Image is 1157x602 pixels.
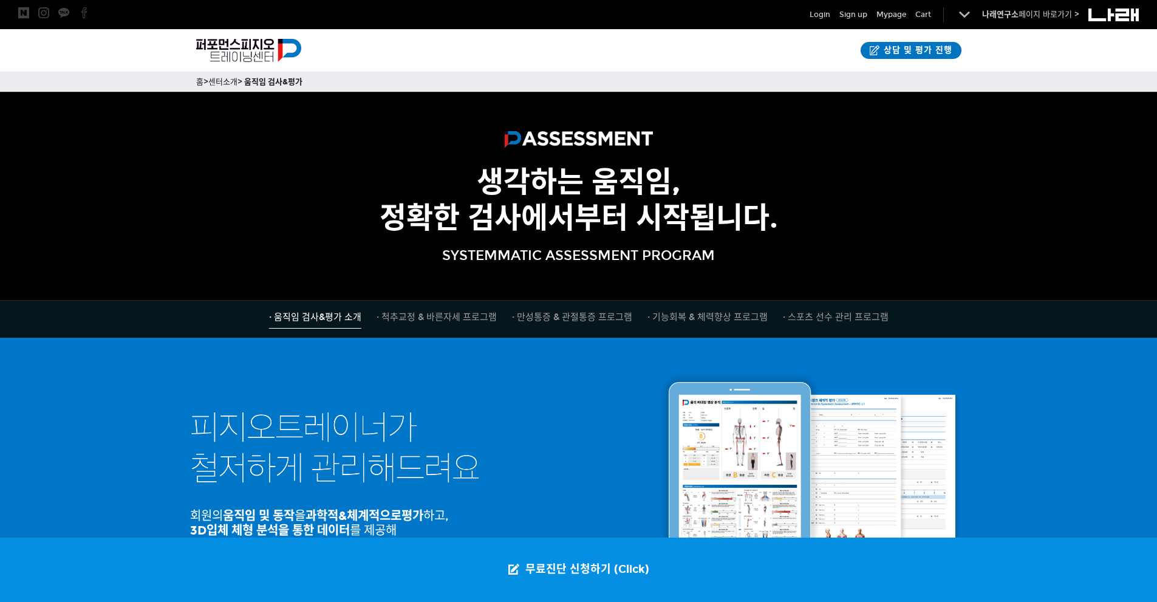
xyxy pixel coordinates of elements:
[269,312,361,323] span: · 움직임 검사&평가 소개
[442,247,715,264] span: SYSTEMMATIC ASSESSMENT PROGRAM
[190,412,479,483] img: 피지오트레이너가 철저하게 관리해드려요
[982,10,1079,19] a: 나래연구소페이지 바로가기 >
[512,312,632,323] span: · 만성통증 & 관절통증 프로그램
[810,9,830,21] a: Login
[305,508,401,523] strong: 과학적&체계적으로
[208,77,237,87] a: 센터소개
[269,310,361,329] a: · 움직임 검사&평가 소개
[496,538,661,602] a: 무료진단 신청하기 (Click)
[512,310,632,329] a: · 만성통증 & 관절통증 프로그램
[380,200,778,236] strong: 정확한 검사에서부터 시작됩니다.
[839,9,867,21] a: Sign up
[190,523,350,538] strong: 3D입체 체형 분석을 통한 데이터
[861,42,961,59] a: 상담 및 평가 진행
[190,508,401,523] span: 회원의 을
[647,312,768,323] span: · 기능회복 & 체력향상 프로그램
[647,310,768,329] a: · 기능회복 & 체력향상 프로그램
[880,44,952,56] span: 상담 및 평가 진행
[377,310,497,329] a: · 척추교정 & 바른자세 프로그램
[982,10,1019,19] strong: 나래연구소
[477,164,680,200] strong: 생각하는 움직임,
[196,75,961,89] p: > >
[783,310,889,329] a: · 스포츠 선수 관리 프로그램
[783,312,889,323] span: · 스포츠 선수 관리 프로그램
[579,368,968,590] img: 과학적&체계적인 평가지
[401,508,423,523] strong: 평가
[244,77,302,87] a: 움직임 검사&평가
[505,131,653,152] img: ASSESSMENT
[876,9,906,21] a: Mypage
[196,77,203,87] a: 홈
[223,508,295,523] strong: 움직임 및 동작
[401,508,449,523] span: 하고,
[915,9,931,21] a: Cart
[190,523,397,538] span: 를 제공해
[377,312,497,323] span: · 척추교정 & 바른자세 프로그램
